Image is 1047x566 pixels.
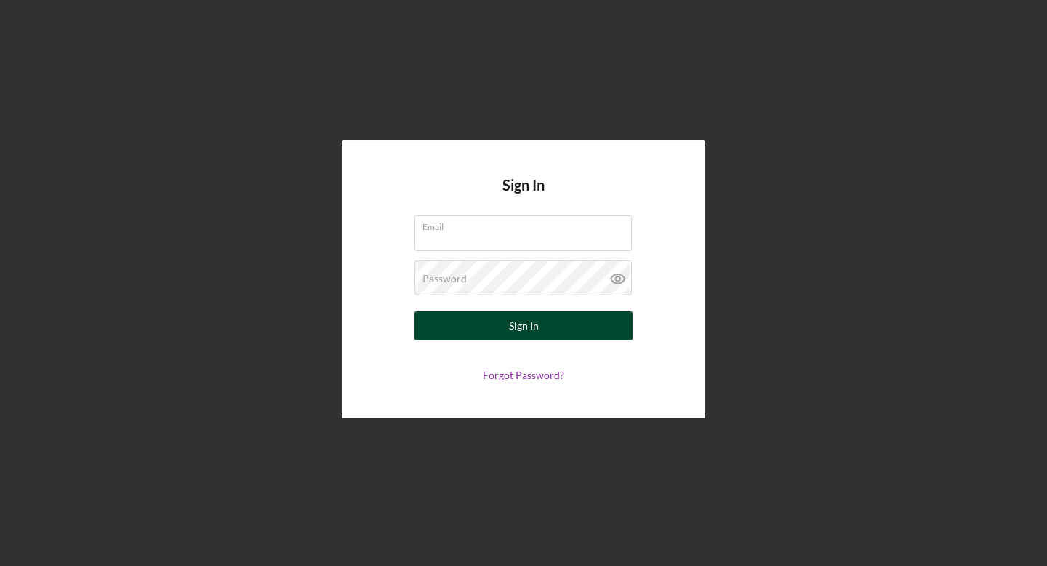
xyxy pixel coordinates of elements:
[502,177,545,215] h4: Sign In
[509,311,539,340] div: Sign In
[414,311,633,340] button: Sign In
[422,273,467,284] label: Password
[422,216,632,232] label: Email
[483,369,564,381] a: Forgot Password?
